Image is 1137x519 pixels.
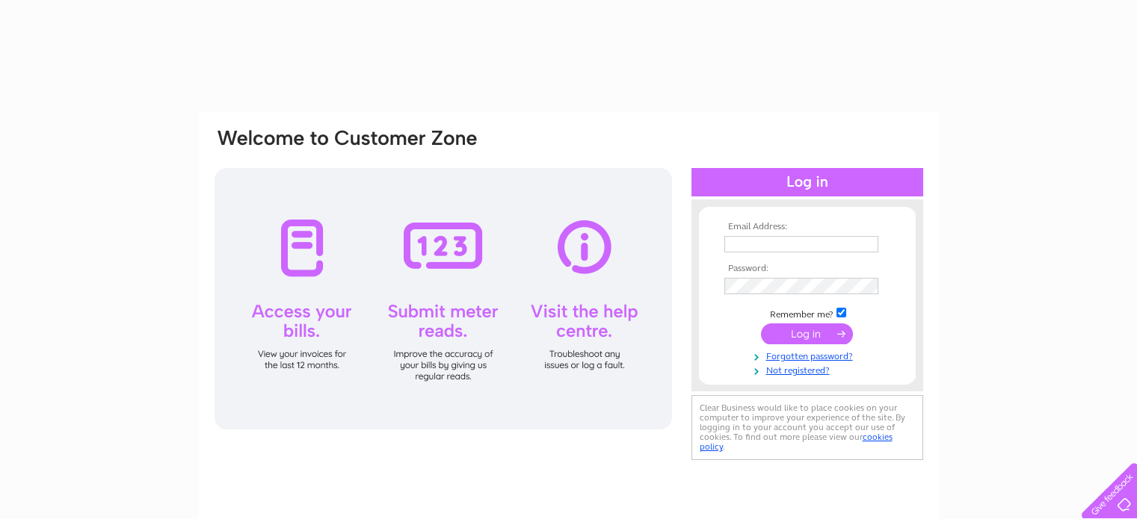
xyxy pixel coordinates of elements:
td: Remember me? [721,305,894,320]
input: Submit [761,323,853,344]
th: Email Address: [721,222,894,232]
a: cookies policy [700,432,893,452]
th: Password: [721,264,894,274]
div: Clear Business would like to place cookies on your computer to improve your experience of the sit... [691,395,923,460]
a: Not registered? [724,362,894,376]
a: Forgotten password? [724,348,894,362]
